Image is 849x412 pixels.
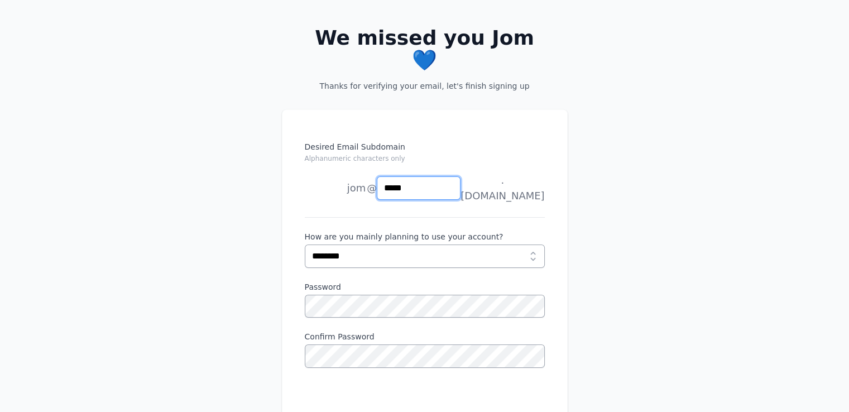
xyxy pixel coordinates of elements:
label: Password [305,281,545,293]
label: Confirm Password [305,331,545,342]
h2: We missed you Jom 💙 [300,27,550,71]
span: @ [367,180,377,196]
span: .[DOMAIN_NAME] [461,173,544,204]
li: jom [305,177,366,199]
p: Thanks for verifying your email, let's finish signing up [300,80,550,92]
label: How are you mainly planning to use your account? [305,231,545,242]
label: Desired Email Subdomain [305,141,545,170]
small: Alphanumeric characters only [305,155,405,162]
